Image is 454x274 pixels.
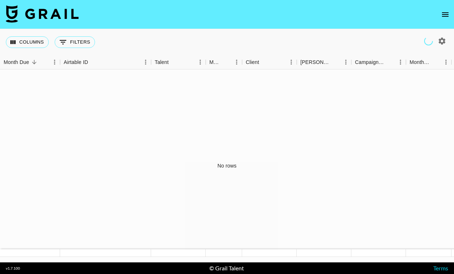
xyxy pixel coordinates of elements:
div: Month Due [4,55,29,69]
div: Manager [209,55,221,69]
div: Airtable ID [64,55,88,69]
div: v 1.7.100 [6,266,20,271]
img: Grail Talent [6,5,79,23]
div: Client [246,55,259,69]
div: Talent [155,55,169,69]
button: Menu [286,57,297,68]
a: Terms [433,265,448,271]
button: Menu [195,57,206,68]
div: Client [242,55,297,69]
button: Menu [441,57,451,68]
button: Menu [340,57,351,68]
div: Campaign (Type) [355,55,385,69]
button: Sort [385,57,395,67]
div: Campaign (Type) [351,55,406,69]
button: Show filters [55,36,95,48]
div: Booker [297,55,351,69]
button: Menu [231,57,242,68]
div: Manager [206,55,242,69]
div: [PERSON_NAME] [300,55,330,69]
div: Talent [151,55,206,69]
div: © Grail Talent [209,265,244,272]
div: Month Due [410,55,430,69]
div: Airtable ID [60,55,151,69]
button: Sort [29,57,39,67]
button: Menu [395,57,406,68]
button: Sort [259,57,269,67]
span: Refreshing users, talent, clients, campaigns, managers... [423,35,435,47]
button: Sort [88,57,98,67]
button: Sort [221,57,231,67]
button: Sort [430,57,441,67]
div: Month Due [406,55,451,69]
button: Sort [169,57,179,67]
button: Menu [140,57,151,68]
button: Select columns [6,36,49,48]
button: open drawer [438,7,453,22]
button: Menu [49,57,60,68]
button: Sort [330,57,340,67]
